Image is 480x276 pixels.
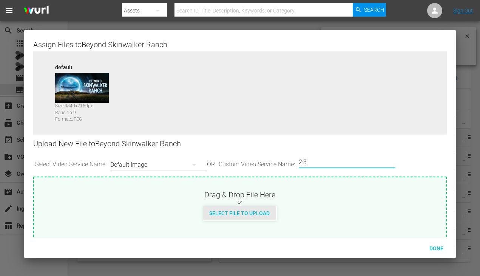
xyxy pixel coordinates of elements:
span: Done [423,245,449,251]
button: Search [353,3,386,17]
button: Select File to Upload [203,206,276,220]
div: Default Image [110,154,203,175]
img: ans4CAIJ8jUAAAAAAAAAAAAAAAAAAAAAAAAgQb4GAAAAAAAAAAAAAAAAAAAAAAAAJMjXAAAAAAAAAAAAAAAAAAAAAAAAgAT5G... [18,2,54,20]
span: Search [364,3,384,17]
div: or [34,198,446,206]
a: Sign Out [453,8,473,14]
div: Size: 3840 x 2160 px Ratio: 16:9 Format: JPEG [55,103,116,119]
span: Select File to Upload [203,210,276,216]
span: OR [205,160,217,169]
span: Custom Video Service Name: [217,160,297,169]
div: default [55,64,116,69]
span: Select Video Service Name: [33,160,108,169]
div: Drag & Drop File Here [34,189,446,198]
img: 56802962-default_v2.jpg [55,73,109,103]
span: menu [5,6,14,15]
div: Upload New File to Beyond Skinwalker Ranch [33,135,447,153]
div: Assign Files to Beyond Skinwalker Ranch [33,39,447,48]
button: Done [420,241,453,255]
